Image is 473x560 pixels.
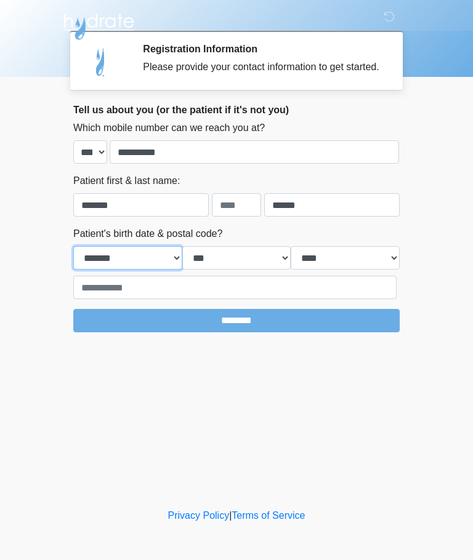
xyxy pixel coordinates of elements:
[73,174,180,188] label: Patient first & last name:
[232,510,305,521] a: Terms of Service
[61,9,136,41] img: Hydrate IV Bar - Arcadia Logo
[143,60,381,74] div: Please provide your contact information to get started.
[229,510,232,521] a: |
[83,43,119,80] img: Agent Avatar
[73,121,265,135] label: Which mobile number can we reach you at?
[168,510,230,521] a: Privacy Policy
[73,104,400,116] h2: Tell us about you (or the patient if it's not you)
[73,226,222,241] label: Patient's birth date & postal code?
